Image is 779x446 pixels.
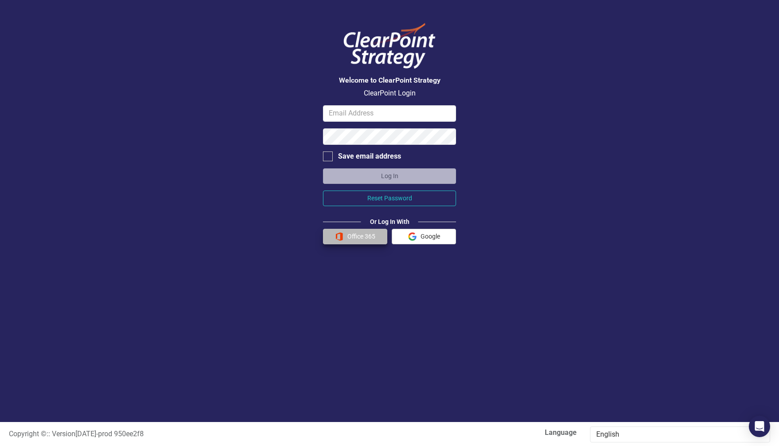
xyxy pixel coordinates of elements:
span: Copyright © [9,430,47,438]
div: Or Log In With [361,217,418,226]
img: Office 365 [335,232,343,241]
label: Language [396,428,577,438]
h3: Welcome to ClearPoint Strategy [323,76,456,84]
input: Email Address [323,105,456,122]
div: :: Version [DATE] - prod 950ee2f8 [2,429,389,439]
img: Google [408,232,417,241]
img: ClearPoint Logo [336,18,443,74]
div: Save email address [338,151,401,162]
p: ClearPoint Login [323,88,456,99]
button: Log In [323,168,456,184]
button: Google [392,229,456,244]
button: Reset Password [323,191,456,206]
div: English [596,430,755,440]
div: Open Intercom Messenger [749,416,770,437]
button: Office 365 [323,229,387,244]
